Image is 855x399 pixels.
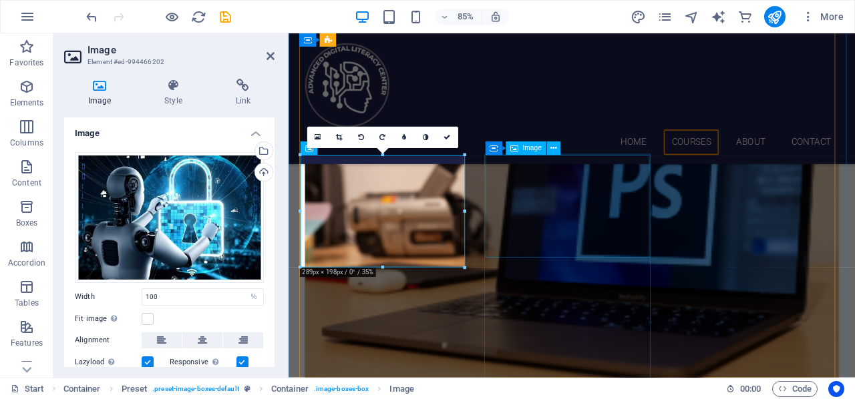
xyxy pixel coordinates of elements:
[10,97,44,108] p: Elements
[711,9,727,25] button: text_generator
[83,9,100,25] button: undo
[437,127,458,148] a: Confirm ( Ctrl ⏎ )
[314,381,369,397] span: . image-boxes-box
[657,9,673,25] i: Pages (Ctrl+Alt+S)
[11,338,43,348] p: Features
[63,381,101,397] span: Click to select. Double-click to edit
[490,11,502,23] i: On resize automatically adjust zoom level to fit chosen device.
[217,9,233,25] button: save
[726,381,761,397] h6: Session time
[737,9,753,25] i: Commerce
[740,381,761,397] span: 00 00
[12,177,41,188] p: Content
[191,9,206,25] i: Reload page
[271,381,309,397] span: Click to select. Double-click to edit
[15,298,39,308] p: Tables
[684,9,699,25] i: Navigator
[140,79,211,107] h4: Style
[64,117,275,141] h4: Image
[802,10,844,23] span: More
[212,79,275,107] h4: Link
[84,9,100,25] i: Undo: Fit image (Ctrl+Z)
[244,385,250,392] i: This element is a customizable preset
[764,6,786,27] button: publish
[9,57,43,68] p: Favorites
[8,258,45,268] p: Accordion
[737,9,753,25] button: commerce
[523,145,542,152] span: Image
[435,9,482,25] button: 85%
[631,9,647,25] button: design
[329,127,350,148] a: Crop mode
[796,6,849,27] button: More
[631,9,646,25] i: Design (Ctrl+Alt+Y)
[75,152,264,283] div: Artificial-Intelligence-Depositphotos_605786810_S-hipkEA1WWtNhv46kMGStvQ.jpg
[684,9,700,25] button: navigator
[170,354,236,370] label: Responsive
[75,293,142,300] label: Width
[767,9,782,25] i: Publish
[88,44,275,56] h2: Image
[122,381,148,397] span: Click to select. Double-click to edit
[190,9,206,25] button: reload
[63,381,414,397] nav: breadcrumb
[75,311,142,327] label: Fit image
[393,127,415,148] a: Blur
[88,56,248,68] h3: Element #ed-994466202
[778,381,812,397] span: Code
[307,127,329,148] a: Select files from the file manager, stock photos, or upload file(s)
[372,127,393,148] a: Rotate right 90°
[350,127,371,148] a: Rotate left 90°
[152,381,239,397] span: . preset-image-boxes-default
[75,354,142,370] label: Lazyload
[772,381,818,397] button: Code
[711,9,726,25] i: AI Writer
[75,332,142,348] label: Alignment
[218,9,233,25] i: Save (Ctrl+S)
[11,381,44,397] a: Click to cancel selection. Double-click to open Pages
[455,9,476,25] h6: 85%
[749,384,751,394] span: :
[828,381,844,397] button: Usercentrics
[16,218,38,228] p: Boxes
[415,127,436,148] a: Greyscale
[657,9,673,25] button: pages
[64,79,140,107] h4: Image
[10,137,43,148] p: Columns
[389,381,413,397] span: Click to select. Double-click to edit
